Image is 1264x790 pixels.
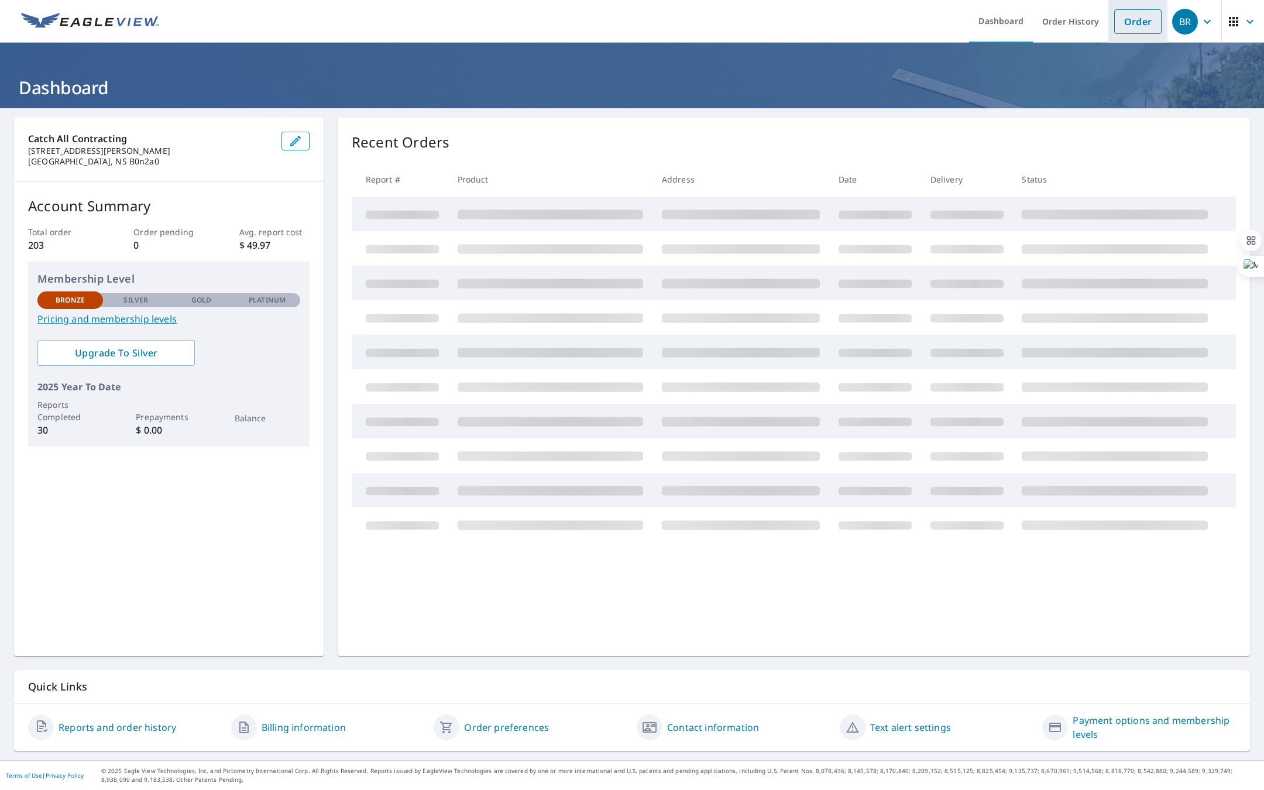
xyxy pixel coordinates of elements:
[28,156,272,167] p: [GEOGRAPHIC_DATA], NS B0n2a0
[1172,9,1198,35] div: BR
[1114,9,1162,34] a: Order
[37,312,300,326] a: Pricing and membership levels
[37,423,103,437] p: 30
[56,295,85,305] p: Bronze
[464,720,549,734] a: Order preferences
[21,13,159,30] img: EV Logo
[667,720,759,734] a: Contact information
[133,226,204,238] p: Order pending
[28,146,272,156] p: [STREET_ADDRESS][PERSON_NAME]
[28,195,310,217] p: Account Summary
[448,162,652,197] th: Product
[37,271,300,287] p: Membership Level
[28,238,98,252] p: 203
[652,162,829,197] th: Address
[133,238,204,252] p: 0
[249,295,286,305] p: Platinum
[136,411,201,423] p: Prepayments
[352,132,450,153] p: Recent Orders
[352,162,448,197] th: Report #
[37,340,195,366] a: Upgrade To Silver
[28,679,1236,694] p: Quick Links
[37,399,103,423] p: Reports Completed
[235,412,300,424] p: Balance
[870,720,951,734] a: Text alert settings
[28,226,98,238] p: Total order
[14,75,1250,99] h1: Dashboard
[123,295,148,305] p: Silver
[37,380,300,394] p: 2025 Year To Date
[101,767,1258,784] p: © 2025 Eagle View Technologies, Inc. and Pictometry International Corp. All Rights Reserved. Repo...
[28,132,272,146] p: Catch All Contracting
[262,720,346,734] a: Billing information
[47,346,186,359] span: Upgrade To Silver
[6,772,84,779] p: |
[921,162,1013,197] th: Delivery
[239,238,310,252] p: $ 49.97
[6,771,42,779] a: Terms of Use
[191,295,211,305] p: Gold
[136,423,201,437] p: $ 0.00
[829,162,921,197] th: Date
[1012,162,1217,197] th: Status
[239,226,310,238] p: Avg. report cost
[46,771,84,779] a: Privacy Policy
[59,720,176,734] a: Reports and order history
[1073,713,1236,741] a: Payment options and membership levels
